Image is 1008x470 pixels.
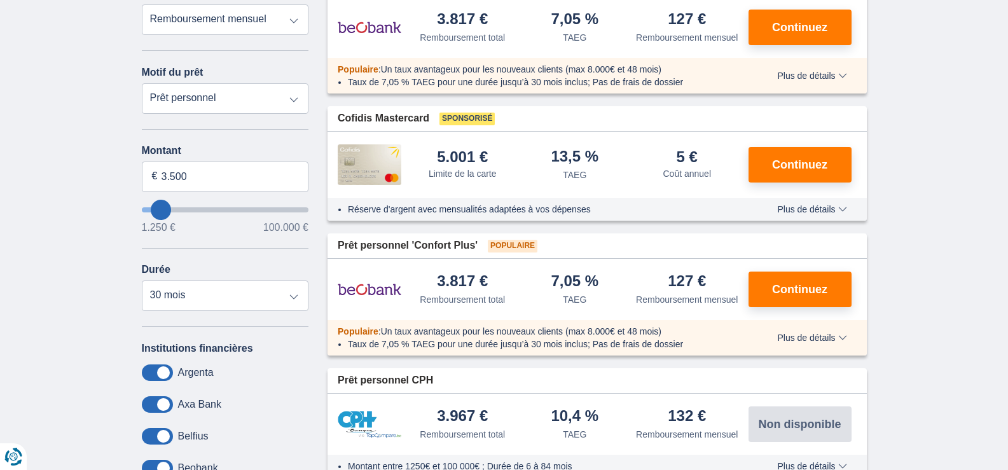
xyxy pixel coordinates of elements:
li: Réserve d'argent avec mensualités adaptées à vos dépenses [348,203,740,216]
button: Plus de détails [768,204,856,214]
span: Populaire [338,64,378,74]
div: Remboursement total [420,293,505,306]
button: Continuez [749,10,852,45]
button: Continuez [749,147,852,183]
span: Continuez [772,159,827,170]
div: Remboursement total [420,428,505,441]
span: Plus de détails [777,333,846,342]
div: 3.817 € [437,273,488,291]
img: pret personnel Beobank [338,273,401,305]
div: 13,5 % [551,149,598,166]
label: Axa Bank [178,399,221,410]
div: Coût annuel [663,167,711,180]
div: TAEG [563,293,586,306]
div: 127 € [668,273,706,291]
label: Belfius [178,431,209,442]
div: Remboursement mensuel [636,428,738,441]
span: Sponsorisé [439,113,495,125]
label: Institutions financières [142,343,253,354]
span: Continuez [772,284,827,295]
div: : [328,325,750,338]
button: Continuez [749,272,852,307]
span: 100.000 € [263,223,308,233]
img: pret personnel CPH Banque [338,411,401,438]
label: Argenta [178,367,214,378]
button: Non disponible [749,406,852,442]
span: € [152,169,158,184]
label: Montant [142,145,309,156]
div: 3.967 € [437,408,488,425]
img: pret personnel Cofidis CC [338,144,401,185]
div: 127 € [668,11,706,29]
span: Continuez [772,22,827,33]
button: Plus de détails [768,71,856,81]
span: Plus de détails [777,71,846,80]
div: TAEG [563,169,586,181]
div: 3.817 € [437,11,488,29]
span: Un taux avantageux pour les nouveaux clients (max 8.000€ et 48 mois) [381,64,661,74]
button: Plus de détails [768,333,856,343]
span: Populaire [488,240,537,252]
div: : [328,63,750,76]
label: Motif du prêt [142,67,204,78]
label: Durée [142,264,170,275]
span: Un taux avantageux pour les nouveaux clients (max 8.000€ et 48 mois) [381,326,661,336]
div: TAEG [563,428,586,441]
div: 7,05 % [551,11,598,29]
span: Non disponible [759,418,841,430]
div: 10,4 % [551,408,598,425]
img: pret personnel Beobank [338,11,401,43]
span: Prêt personnel CPH [338,373,433,388]
div: 7,05 % [551,273,598,291]
span: Populaire [338,326,378,336]
span: Cofidis Mastercard [338,111,429,126]
input: wantToBorrow [142,207,309,212]
div: TAEG [563,31,586,44]
div: Limite de la carte [429,167,497,180]
li: Taux de 7,05 % TAEG pour une durée jusqu’à 30 mois inclus; Pas de frais de dossier [348,76,740,88]
div: 5.001 € [437,149,488,165]
div: Remboursement total [420,31,505,44]
div: 5 € [677,149,698,165]
span: 1.250 € [142,223,176,233]
div: Remboursement mensuel [636,293,738,306]
div: 132 € [668,408,706,425]
li: Taux de 7,05 % TAEG pour une durée jusqu’à 30 mois inclus; Pas de frais de dossier [348,338,740,350]
div: Remboursement mensuel [636,31,738,44]
span: Prêt personnel 'Confort Plus' [338,238,478,253]
span: Plus de détails [777,205,846,214]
